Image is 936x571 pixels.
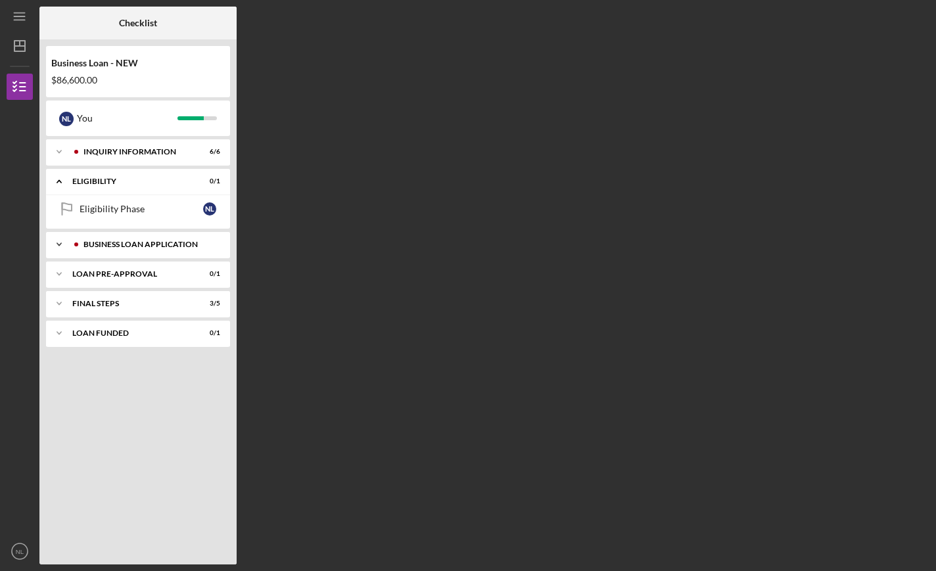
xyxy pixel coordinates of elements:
[72,300,187,308] div: FINAL STEPS
[80,204,203,214] div: Eligibility Phase
[197,177,220,185] div: 0 / 1
[59,112,74,126] div: N L
[7,538,33,564] button: NL
[72,177,187,185] div: ELIGIBILITY
[197,270,220,278] div: 0 / 1
[197,300,220,308] div: 3 / 5
[83,148,187,156] div: INQUIRY INFORMATION
[51,58,225,68] div: Business Loan - NEW
[72,329,187,337] div: LOAN FUNDED
[197,148,220,156] div: 6 / 6
[77,107,177,129] div: You
[119,18,157,28] b: Checklist
[197,329,220,337] div: 0 / 1
[53,196,223,222] a: Eligibility PhaseNL
[83,240,214,248] div: BUSINESS LOAN APPLICATION
[203,202,216,216] div: N L
[51,75,225,85] div: $86,600.00
[16,548,24,555] text: NL
[72,270,187,278] div: LOAN PRE-APPROVAL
